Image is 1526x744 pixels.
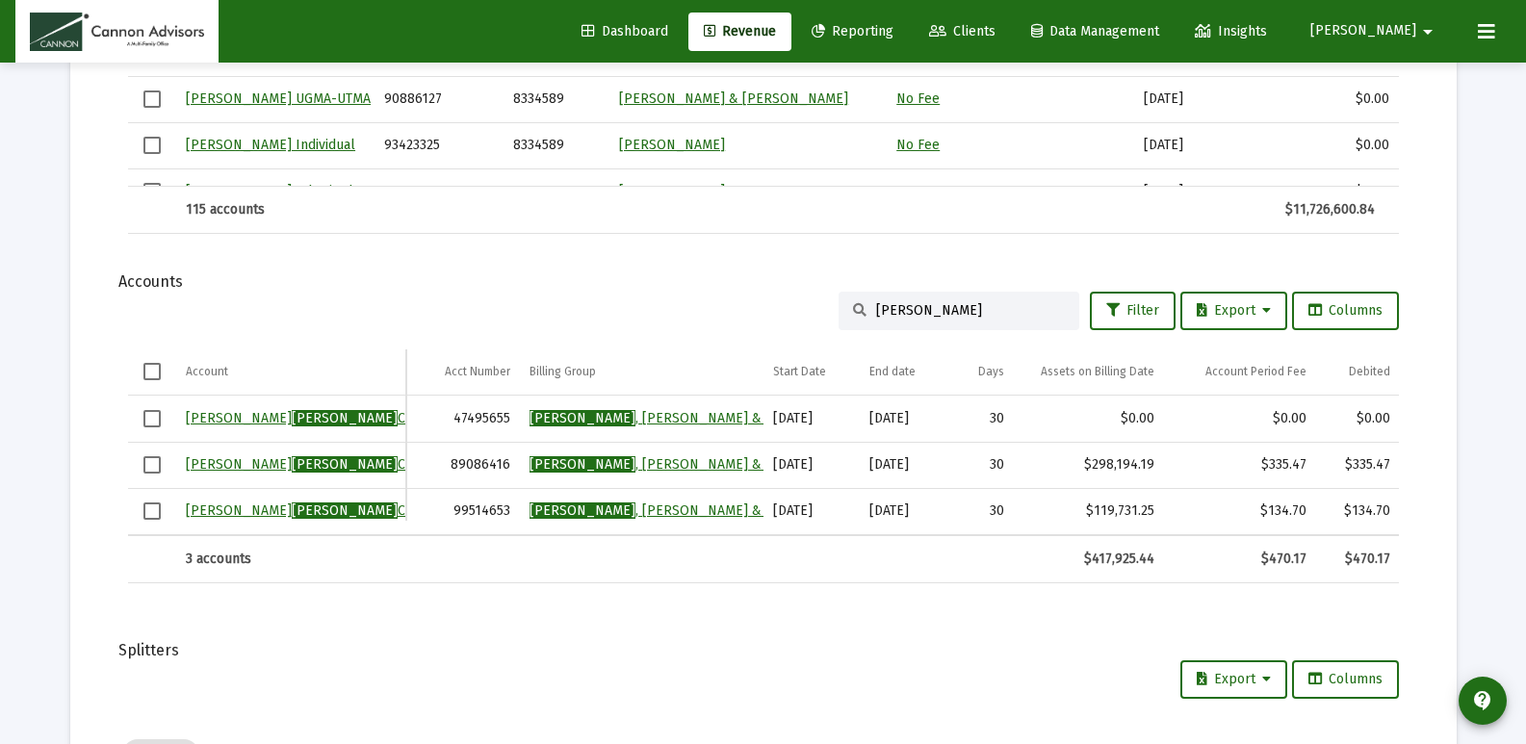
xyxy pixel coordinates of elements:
[118,641,1409,660] div: Splitters
[1349,364,1390,379] div: Debited
[1090,292,1176,330] button: Filter
[530,410,635,426] span: [PERSON_NAME]
[1106,302,1159,319] span: Filter
[1197,302,1271,319] span: Export
[176,349,407,396] td: Column Account
[186,90,371,107] a: [PERSON_NAME] UGMA-UTMA
[688,13,791,51] a: Revenue
[1308,302,1383,319] span: Columns
[1180,292,1287,330] button: Export
[949,396,1014,442] td: 30
[186,183,377,199] a: [PERSON_NAME] Inherited IRA
[1471,689,1494,712] mat-icon: contact_support
[876,302,1065,319] input: Search
[869,364,916,379] div: End date
[566,13,684,51] a: Dashboard
[773,364,826,379] div: Start Date
[530,502,871,519] a: [PERSON_NAME], [PERSON_NAME] & [PERSON_NAME]
[406,349,520,396] td: Column Acct Number
[1164,349,1316,396] td: Column Account Period Fee
[186,137,355,153] a: [PERSON_NAME] Individual
[1014,488,1165,534] td: $119,731.25
[530,456,871,473] a: [PERSON_NAME], [PERSON_NAME] & [PERSON_NAME]
[949,349,1014,396] td: Column Days
[1023,550,1155,569] div: $417,925.44
[406,488,520,534] td: 99514653
[1134,76,1287,122] td: [DATE]
[619,137,725,153] a: [PERSON_NAME]
[1308,671,1383,687] span: Columns
[763,442,860,488] td: [DATE]
[186,550,398,569] div: 3 accounts
[860,442,949,488] td: [DATE]
[619,183,725,199] a: [PERSON_NAME]
[1297,182,1388,201] div: $0.00
[896,90,940,107] a: No Fee
[796,13,909,51] a: Reporting
[143,183,161,200] div: Select row
[143,456,161,474] div: Select row
[292,502,398,519] span: [PERSON_NAME]
[1205,364,1306,379] div: Account Period Fee
[1174,550,1306,569] div: $470.17
[143,502,161,520] div: Select row
[1316,349,1400,396] td: Column Debited
[1326,409,1390,428] div: $0.00
[530,502,635,519] span: [PERSON_NAME]
[1014,442,1165,488] td: $298,194.19
[860,488,949,534] td: [DATE]
[520,349,763,396] td: Column Billing Group
[530,456,635,473] span: [PERSON_NAME]
[1195,23,1267,39] span: Insights
[1297,136,1388,155] div: $0.00
[1014,349,1165,396] td: Column Assets on Billing Date
[582,23,668,39] span: Dashboard
[949,488,1014,534] td: 30
[1179,13,1282,51] a: Insights
[1326,455,1390,475] div: $335.47
[1326,550,1390,569] div: $470.17
[1326,501,1390,521] div: $134.70
[1197,671,1271,687] span: Export
[763,488,860,534] td: [DATE]
[704,23,776,39] span: Revenue
[1134,168,1287,215] td: [DATE]
[949,442,1014,488] td: 30
[896,183,940,199] a: No Fee
[978,364,1004,379] div: Days
[186,200,363,219] div: 115 accounts
[1292,660,1399,699] button: Columns
[292,456,398,473] span: [PERSON_NAME]
[530,364,596,379] div: Billing Group
[186,456,501,473] a: [PERSON_NAME][PERSON_NAME]Contributory IRA
[860,349,949,396] td: Column End date
[186,364,228,379] div: Account
[1297,90,1388,109] div: $0.00
[1041,364,1154,379] div: Assets on Billing Date
[292,410,398,426] span: [PERSON_NAME]
[504,76,609,122] td: 8334589
[763,349,860,396] td: Column Start Date
[406,442,520,488] td: 89086416
[143,410,161,427] div: Select row
[1180,660,1287,699] button: Export
[1016,13,1175,51] a: Data Management
[1310,23,1416,39] span: [PERSON_NAME]
[1174,501,1306,521] div: $134.70
[375,168,504,215] td: 78791094
[30,13,204,51] img: Dashboard
[1014,396,1165,442] td: $0.00
[118,272,1409,292] div: Accounts
[375,76,504,122] td: 90886127
[504,168,609,215] td: 8334589
[143,90,161,108] div: Select row
[504,122,609,168] td: 8334589
[530,410,871,426] a: [PERSON_NAME], [PERSON_NAME] & [PERSON_NAME]
[1031,23,1159,39] span: Data Management
[860,396,949,442] td: [DATE]
[1292,292,1399,330] button: Columns
[1174,409,1306,428] div: $0.00
[896,137,940,153] a: No Fee
[186,502,501,519] a: [PERSON_NAME][PERSON_NAME]Contributory IRA
[445,364,510,379] div: Acct Number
